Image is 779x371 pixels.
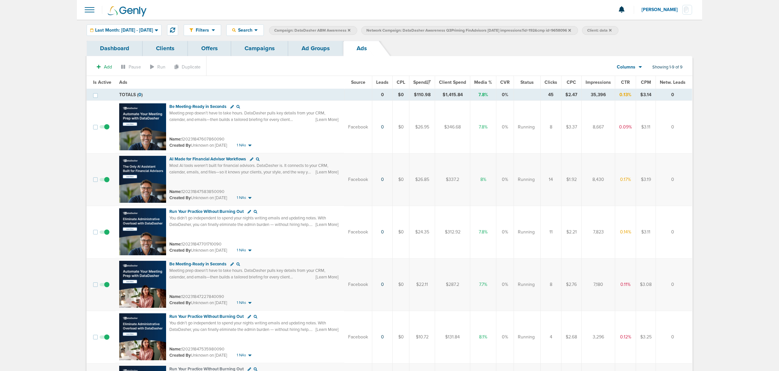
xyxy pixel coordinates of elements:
[641,80,651,85] span: CPM
[119,261,166,308] img: Ad image
[393,311,409,363] td: $0
[119,80,127,85] span: Ads
[615,89,636,101] td: 0.13%
[169,189,181,194] span: Name:
[169,143,191,148] span: Created By
[470,258,496,311] td: 7.7%
[169,163,339,187] span: Most AI tools weren’t built for financial advisors. DataDasher is. It connects to your CRM, calen...
[169,294,224,299] small: 120231847227840090
[656,89,692,101] td: 0
[518,281,535,288] span: Running
[344,206,372,258] td: Facebook
[104,64,112,70] span: Add
[193,27,212,33] span: Filters
[541,153,561,206] td: 14
[561,153,582,206] td: $1.92
[316,274,338,280] span: [Learn More]
[652,65,683,70] span: Showing 1-9 of 9
[636,206,656,258] td: $3.11
[169,300,191,305] span: Created By
[381,282,384,287] a: 0
[636,258,656,311] td: $3.08
[470,101,496,154] td: 7.8%
[316,169,338,175] span: [Learn More]
[138,92,141,97] span: 0
[586,80,611,85] span: Impressions
[351,80,365,85] span: Source
[366,28,571,33] span: Network Campaign: DataDasher Awareness Q3Priming FinAdvisors [DATE] impressions?id=192&cmp id=965...
[169,320,340,345] span: You didn’t go independent to spend your nights writing emails and updating notes. With DataDasher...
[496,89,514,101] td: 0%
[541,258,561,311] td: 8
[169,353,191,358] span: Created By
[393,153,409,206] td: $0
[344,311,372,363] td: Facebook
[615,153,636,206] td: 0.17%
[119,208,166,255] img: Ad image
[435,206,470,258] td: $312.92
[393,89,409,101] td: $0
[518,334,535,340] span: Running
[636,153,656,206] td: $3.19
[343,41,380,56] a: Ads
[381,177,384,182] a: 0
[496,311,514,363] td: 0%
[274,28,350,33] span: Campaign: DataDasher ABM Awareness
[541,101,561,154] td: 8
[656,153,692,206] td: 0
[169,137,181,142] span: Name:
[169,215,340,240] span: You didn’t go independent to spend your nights writing emails and updating notes. With DataDasher...
[642,7,682,12] span: [PERSON_NAME]
[169,261,226,267] span: Be Meeting-Ready in Seconds
[169,111,332,135] span: Meeting prep doesn’t have to take hours. DataDasher pulls key details from your CRM, calendar, an...
[393,258,409,311] td: $0
[656,206,692,258] td: 0
[236,27,254,33] span: Search
[582,89,615,101] td: 35,396
[119,313,166,360] img: Ad image
[237,195,246,200] span: 1 NAs
[582,206,615,258] td: 7,823
[656,258,692,311] td: 0
[435,89,470,101] td: $1,415.84
[169,156,246,162] span: AI Made for Financial Advisor Workflows
[316,222,338,228] span: [Learn More]
[409,258,435,311] td: $22.11
[119,103,166,150] img: Ad image
[169,347,224,352] small: 120231847535980090
[372,89,393,101] td: 0
[561,311,582,363] td: $2.68
[439,80,466,85] span: Client Spend
[615,206,636,258] td: 0.14%
[582,101,615,154] td: 8,667
[381,229,384,235] a: 0
[169,247,227,253] small: Unknown on [DATE]
[169,195,227,201] small: Unknown on [DATE]
[169,242,181,247] span: Name:
[409,89,435,101] td: $110.98
[409,311,435,363] td: $10.72
[169,352,227,358] small: Unknown on [DATE]
[561,258,582,311] td: $2.76
[169,142,227,148] small: Unknown on [DATE]
[518,176,535,183] span: Running
[376,80,389,85] span: Leads
[316,117,338,123] span: [Learn More]
[169,294,181,299] span: Name:
[520,80,534,85] span: Status
[518,124,535,130] span: Running
[500,80,510,85] span: CVR
[409,206,435,258] td: $24.35
[237,247,246,253] span: 1 NAs
[587,28,612,33] span: Client: data
[435,311,470,363] td: $131.84
[188,41,231,56] a: Offers
[381,334,384,340] a: 0
[143,41,188,56] a: Clients
[496,258,514,311] td: 0%
[435,153,470,206] td: $337.2
[169,248,191,253] span: Created By
[470,311,496,363] td: 8.1%
[115,89,344,101] td: TOTALS ( )
[541,89,561,101] td: 45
